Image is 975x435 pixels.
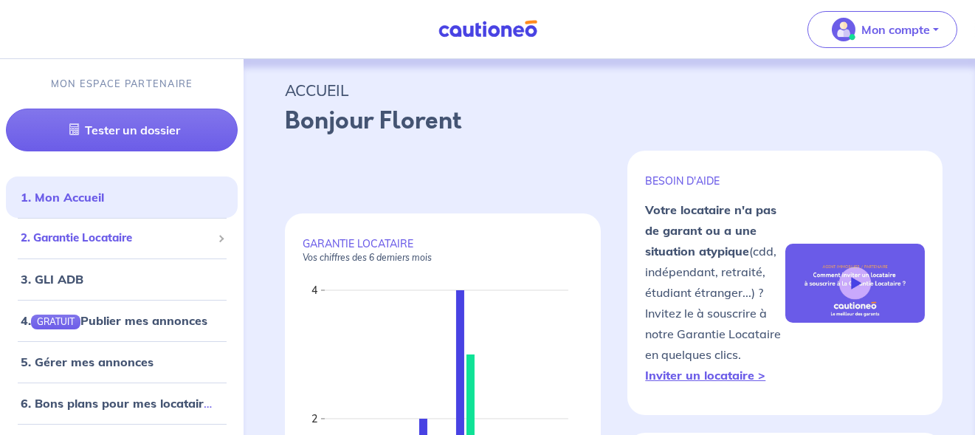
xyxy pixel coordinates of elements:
[303,252,432,263] em: Vos chiffres des 6 derniers mois
[785,244,925,323] img: video-gli-new-none.jpg
[311,284,317,297] text: 4
[807,11,957,48] button: illu_account_valid_menu.svgMon compte
[21,313,207,328] a: 4.GRATUITPublier mes annonces
[6,224,238,253] div: 2. Garantie Locataire
[21,354,154,369] a: 5. Gérer mes annonces
[832,18,855,41] img: illu_account_valid_menu.svg
[21,230,212,247] span: 2. Garantie Locataire
[433,20,543,38] img: Cautioneo
[311,412,317,425] text: 2
[303,237,583,264] p: GARANTIE LOCATAIRE
[285,103,934,139] p: Bonjour Florent
[6,109,238,151] a: Tester un dossier
[21,190,104,205] a: 1. Mon Accueil
[645,174,785,188] p: BESOIN D'AIDE
[285,77,934,103] p: ACCUEIL
[6,306,238,335] div: 4.GRATUITPublier mes annonces
[51,77,193,91] p: MON ESPACE PARTENAIRE
[6,182,238,212] div: 1. Mon Accueil
[21,396,216,411] a: 6. Bons plans pour mes locataires
[21,272,83,287] a: 3. GLI ADB
[645,368,765,383] a: Inviter un locataire >
[645,202,776,258] strong: Votre locataire n'a pas de garant ou a une situation atypique
[6,347,238,377] div: 5. Gérer mes annonces
[861,21,930,38] p: Mon compte
[6,388,238,418] div: 6. Bons plans pour mes locataires
[6,264,238,294] div: 3. GLI ADB
[645,199,785,386] p: (cdd, indépendant, retraité, étudiant étranger...) ? Invitez le à souscrire à notre Garantie Loca...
